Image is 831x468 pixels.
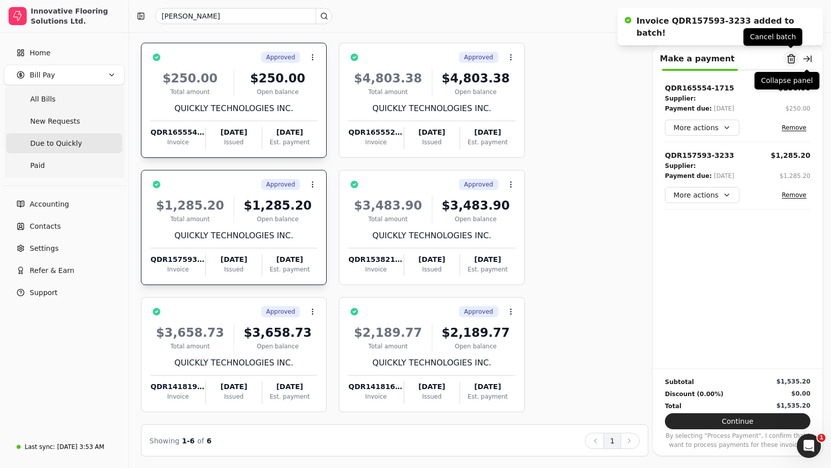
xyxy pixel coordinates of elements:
span: Bill Pay [30,70,55,80]
div: Open balance [238,342,317,351]
div: [DATE] [460,254,515,265]
div: [DATE] [460,382,515,392]
div: $1,285.20 [150,197,230,215]
div: Total [665,401,682,411]
div: Discount (0.00%) [665,389,723,399]
div: QDR165554-1715 [150,127,205,138]
div: Invoice [348,392,403,401]
span: Home [30,48,50,58]
a: Paid [6,155,122,175]
div: Issued [404,138,460,147]
div: Innovative Flooring Solutions Ltd. [31,6,120,26]
div: $250.00 [785,104,810,113]
button: $1,285.20 [780,171,810,181]
div: Total amount [150,215,230,224]
span: Approved [464,53,493,62]
button: $250.00 [785,104,810,114]
div: $3,658.73 [150,324,230,342]
div: Payment due: [665,104,712,114]
div: [DATE] [404,127,460,138]
div: [DATE] [206,254,261,265]
div: Est. payment [460,138,515,147]
span: Refer & Earn [30,265,74,276]
div: Invoice [348,138,403,147]
span: Due to Quickly [30,138,82,149]
div: Est. payment [460,392,515,401]
span: Settings [30,243,58,254]
span: 6 [207,437,212,445]
div: Cancel batch [743,28,802,46]
span: All Bills [30,94,55,105]
div: Payment due: [665,171,712,181]
div: Est. payment [262,138,317,147]
div: Supplier: [665,93,696,104]
div: Total amount [150,87,230,97]
div: $3,483.90 [436,197,515,215]
button: 1 [603,433,621,449]
div: [DATE] [206,382,261,392]
div: $2,189.77 [436,324,515,342]
span: of [197,437,204,445]
div: Est. payment [460,265,515,274]
button: Support [4,283,124,303]
div: $3,483.90 [348,197,427,215]
span: Approved [464,180,493,189]
span: 1 [817,434,825,442]
button: Refer & Earn [4,260,124,280]
div: $1,535.20 [776,401,810,410]
button: Continue [665,413,810,429]
a: Last sync:[DATE] 3:53 AM [4,438,124,456]
div: QUICKLY TECHNOLOGIES INC. [348,103,515,115]
div: QDR165554-1715 [665,83,734,93]
a: Home [4,43,124,63]
div: QDR153821-1135 [348,254,403,265]
a: Contacts [4,216,124,236]
div: Issued [404,392,460,401]
div: [DATE] [404,254,460,265]
div: $250.00 [238,69,317,87]
div: QDR157593-3233 [150,254,205,265]
div: Invoice [150,392,205,401]
div: Issued [404,265,460,274]
div: QUICKLY TECHNOLOGIES INC. [150,230,317,242]
div: QDR141816-8089 [348,382,403,392]
button: Remove [778,122,810,134]
span: Showing [149,437,179,445]
iframe: Intercom live chat [797,434,821,458]
div: Total amount [348,215,427,224]
div: QDR165552-1714 [348,127,403,138]
a: Settings [4,238,124,258]
div: Est. payment [262,265,317,274]
a: Due to Quickly [6,133,122,153]
div: $1,535.20 [776,377,810,386]
span: Contacts [30,221,61,232]
input: Search [155,8,332,24]
div: Est. payment [262,392,317,401]
div: Collapse panel [754,72,819,89]
div: QUICKLY TECHNOLOGIES INC. [348,357,515,369]
div: $0.00 [791,389,810,398]
span: Approved [464,307,493,316]
p: By selecting "Process Payment", I confirm that I want to process payments for these invoices. [665,431,810,449]
div: [DATE] [714,104,734,114]
div: QDR157593-3233 [665,150,734,161]
span: Approved [266,180,295,189]
div: QUICKLY TECHNOLOGIES INC. [150,357,317,369]
button: More actions [665,120,739,136]
div: $4,803.38 [436,69,515,87]
button: Bill Pay [4,65,124,85]
div: [DATE] [262,382,317,392]
span: Approved [266,307,295,316]
div: [DATE] [262,254,317,265]
div: Invoice QDR157593-3233 added to batch! [637,15,803,39]
div: [DATE] [206,127,261,138]
div: Supplier: [665,161,696,171]
div: Open balance [436,215,515,224]
div: Invoice [348,265,403,274]
div: Invoice [150,138,205,147]
span: Accounting [30,199,69,210]
span: Approved [266,53,295,62]
button: More actions [665,187,739,203]
a: Accounting [4,194,124,214]
button: $1,285.20 [771,150,810,161]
